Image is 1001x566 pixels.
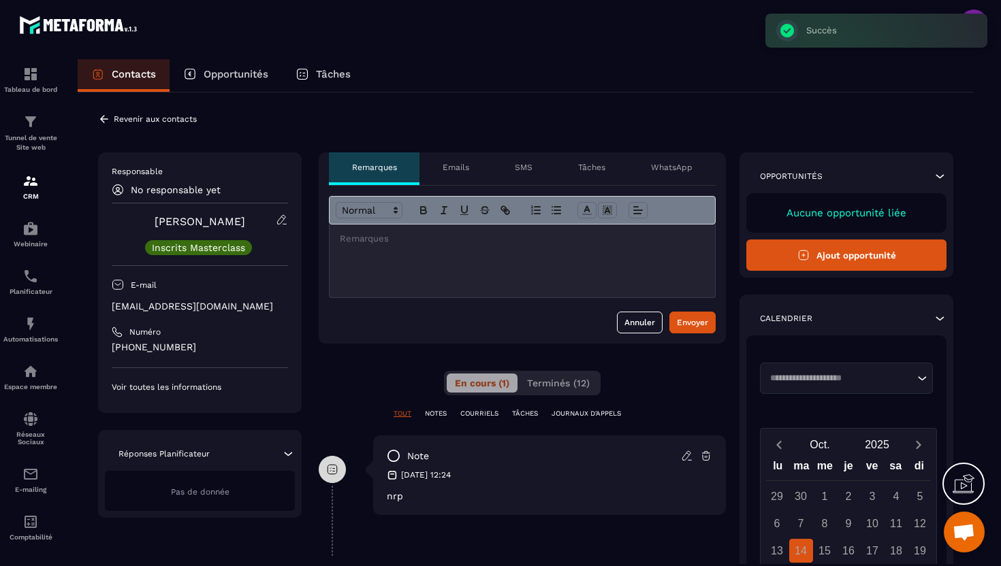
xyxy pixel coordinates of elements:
[204,68,268,80] p: Opportunités
[765,539,789,563] div: 13
[789,512,813,535] div: 7
[112,382,288,393] p: Voir toutes les informations
[3,163,58,210] a: formationformationCRM
[394,409,411,418] p: TOUT
[112,166,288,177] p: Responsable
[669,312,716,333] button: Envoyer
[760,171,823,182] p: Opportunités
[760,363,933,394] div: Search for option
[22,66,39,82] img: formation
[112,300,288,313] p: [EMAIL_ADDRESS][DOMAIN_NAME]
[884,456,908,480] div: sa
[22,268,39,284] img: scheduler
[885,512,908,535] div: 11
[885,484,908,508] div: 4
[861,484,885,508] div: 3
[407,450,429,463] p: note
[3,258,58,305] a: schedulerschedulerPlanificateur
[790,456,814,480] div: ma
[129,327,161,337] p: Numéro
[578,162,605,173] p: Tâches
[22,411,39,427] img: social-network
[837,456,861,480] div: je
[22,514,39,530] img: accountant
[765,484,789,508] div: 29
[352,162,397,173] p: Remarques
[22,316,39,332] img: automations
[746,239,947,271] button: Ajout opportunité
[131,184,221,195] p: No responsable yet
[906,435,931,454] button: Next month
[3,240,58,248] p: Webinaire
[861,512,885,535] div: 10
[443,162,469,173] p: Emails
[885,539,908,563] div: 18
[3,56,58,103] a: formationformationTableau de bord
[22,220,39,237] img: automations
[3,456,58,503] a: emailemailE-mailing
[455,378,509,388] span: En cours (1)
[908,512,932,535] div: 12
[519,373,598,393] button: Terminés (12)
[3,335,58,343] p: Automatisations
[118,448,210,459] p: Réponses Planificateur
[114,114,197,124] p: Revenir aux contacts
[152,243,245,252] p: Inscrits Masterclass
[131,280,157,290] p: E-mail
[848,433,906,456] button: Open years overlay
[387,490,712,501] p: nrp
[512,409,538,418] p: TÂCHES
[22,173,39,189] img: formation
[3,133,58,152] p: Tunnel de vente Site web
[401,469,451,480] p: [DATE] 12:24
[171,487,229,497] span: Pas de donnée
[813,484,837,508] div: 1
[3,533,58,541] p: Comptabilité
[22,363,39,380] img: automations
[760,207,933,219] p: Aucune opportunité liée
[515,162,533,173] p: SMS
[677,316,708,329] div: Envoyer
[155,215,245,228] a: [PERSON_NAME]
[908,539,932,563] div: 19
[78,59,170,92] a: Contacts
[813,456,837,480] div: me
[3,193,58,200] p: CRM
[3,503,58,551] a: accountantaccountantComptabilité
[837,512,861,535] div: 9
[170,59,282,92] a: Opportunités
[861,539,885,563] div: 17
[3,353,58,401] a: automationsautomationsEspace membre
[3,103,58,163] a: formationformationTunnel de vente Site web
[19,12,142,37] img: logo
[837,484,861,508] div: 2
[765,371,914,385] input: Search for option
[3,401,58,456] a: social-networksocial-networkRéseaux Sociaux
[907,456,931,480] div: di
[22,466,39,482] img: email
[3,305,58,353] a: automationsautomationsAutomatisations
[3,486,58,493] p: E-mailing
[860,456,884,480] div: ve
[651,162,693,173] p: WhatsApp
[112,341,288,354] p: [PHONE_NUMBER]
[22,114,39,130] img: formation
[789,539,813,563] div: 14
[813,539,837,563] div: 15
[765,512,789,535] div: 6
[527,378,590,388] span: Terminés (12)
[3,86,58,93] p: Tableau de bord
[425,409,447,418] p: NOTES
[617,312,663,333] button: Annuler
[3,288,58,295] p: Planificateur
[460,409,498,418] p: COURRIELS
[316,68,351,80] p: Tâches
[789,484,813,508] div: 30
[447,373,518,393] button: En cours (1)
[944,512,985,552] div: Ouvrir le chat
[112,68,156,80] p: Contacts
[282,59,364,92] a: Tâches
[552,409,621,418] p: JOURNAUX D'APPELS
[766,435,791,454] button: Previous month
[791,433,848,456] button: Open months overlay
